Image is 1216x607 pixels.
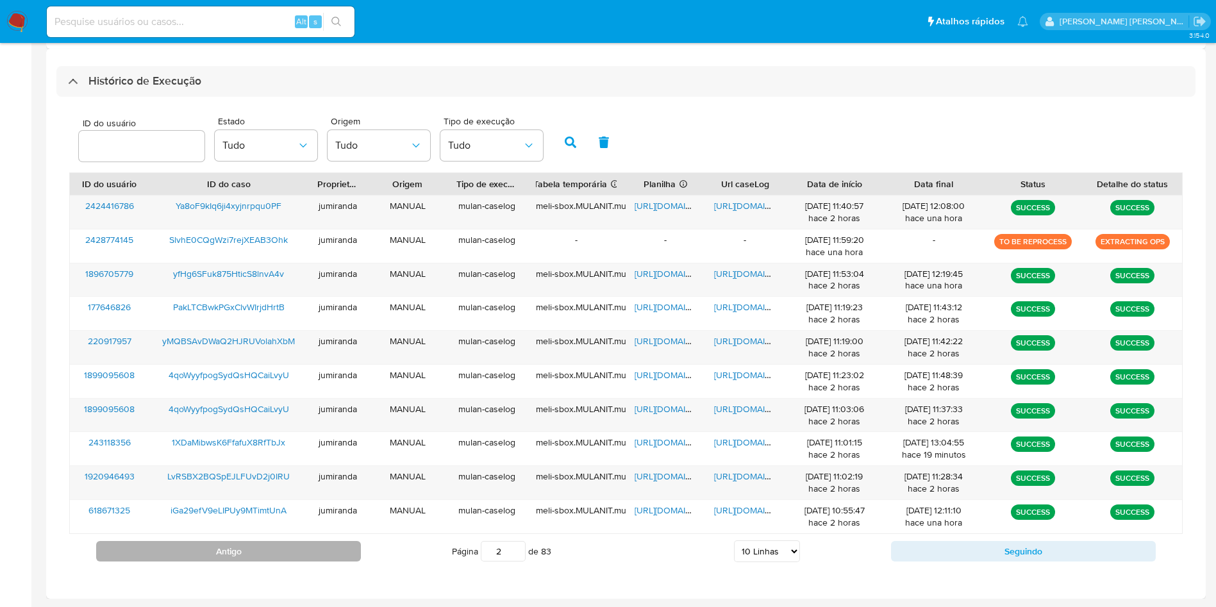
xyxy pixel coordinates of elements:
[296,15,306,28] span: Alt
[47,13,354,30] input: Pesquise usuários ou casos...
[1193,15,1206,28] a: Sair
[936,15,1004,28] span: Atalhos rápidos
[1189,30,1210,40] span: 3.154.0
[323,13,349,31] button: search-icon
[1017,16,1028,27] a: Notificações
[313,15,317,28] span: s
[1060,15,1189,28] p: juliane.miranda@mercadolivre.com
